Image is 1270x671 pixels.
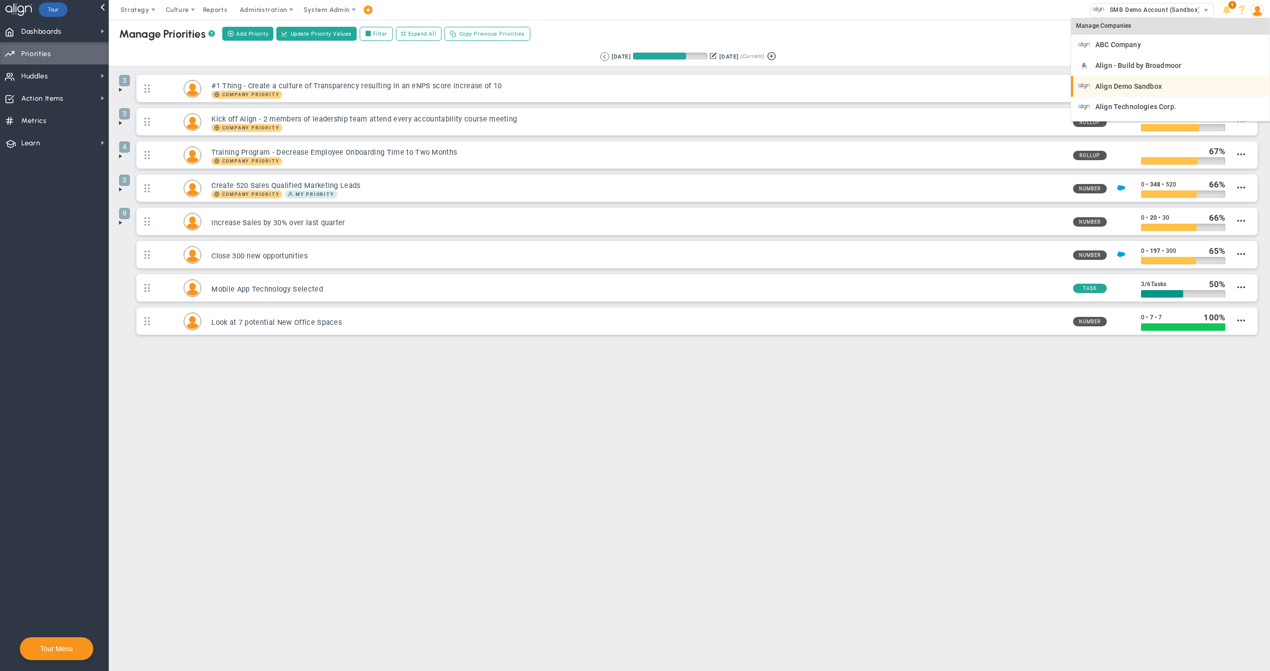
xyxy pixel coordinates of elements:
[184,80,201,98] div: Mark Collins
[119,27,215,41] div: Manage Priorities
[296,192,334,197] span: My Priority
[1162,181,1164,188] span: •
[1150,247,1160,254] span: 197
[1141,181,1144,188] span: 0
[1141,247,1144,254] span: 0
[1209,279,1219,289] span: 50
[396,27,442,41] button: Expand All
[1073,151,1107,160] span: Rollup
[1095,83,1162,90] span: Align Demo Sandbox
[1071,18,1270,35] div: Manage Companies
[211,285,1065,294] h3: Mobile App Technology Selected
[1095,103,1176,110] span: Align Technologies Corp.
[184,80,201,97] img: Mark Collins
[166,6,189,13] span: Culture
[1209,279,1226,290] div: %
[1073,317,1107,326] span: Number
[184,113,201,131] div: Miguel Cabrera
[1078,101,1090,113] img: 10991.Company.photo
[1141,314,1144,321] span: 0
[211,124,282,132] span: Company Priority
[1141,281,1166,288] span: 3 6
[1166,181,1176,188] span: 520
[1146,214,1148,221] span: •
[1155,314,1157,321] span: •
[184,147,201,164] img: Lisa Jenkins
[1209,246,1219,256] span: 65
[184,146,201,164] div: Lisa Jenkins
[304,6,350,13] span: System Admin
[21,66,48,87] span: Huddles
[600,52,609,61] button: Go to previous period
[21,44,51,64] span: Priorities
[184,246,201,264] div: Mark Collins
[1146,181,1148,188] span: •
[1146,247,1148,254] span: •
[719,52,738,61] div: [DATE]
[1105,3,1200,16] span: SMB Demo Account (Sandbox)
[1166,247,1176,254] span: 300
[1228,1,1236,9] span: 1
[1209,213,1219,223] span: 66
[444,27,530,41] button: Copy Previous Priorities
[222,92,280,97] span: Company Priority
[184,280,201,297] img: Lucy Rodriguez
[1078,80,1090,92] img: 33413.Company.photo
[1095,41,1141,48] span: ABC Company
[119,208,130,219] span: 9
[1073,250,1107,260] span: Number
[1162,247,1164,254] span: •
[1204,312,1225,323] div: %
[285,190,337,198] span: My Priority
[222,159,280,164] span: Company Priority
[236,30,268,38] span: Add Priority
[211,148,1065,157] h3: Training Program - Decrease Employee Onboarding Time to Two Months
[184,114,201,130] img: Miguel Cabrera
[211,218,1065,228] h3: Increase Sales by 30% over last quarter
[408,30,437,38] span: Expand All
[291,30,352,38] span: Update Priority Values
[211,251,1065,261] h3: Close 300 new opportunities
[184,279,201,297] div: Lucy Rodriguez
[1158,214,1160,221] span: •
[1209,146,1219,156] span: 67
[211,190,282,198] span: Company Priority
[211,318,1065,327] h3: Look at 7 potential New Office Spaces
[1209,212,1226,223] div: %
[1073,118,1107,127] span: Rollup
[119,175,130,186] span: 3
[1204,312,1218,322] span: 100
[1150,314,1153,321] span: 7
[612,52,631,61] div: [DATE]
[222,192,280,197] span: Company Priority
[1209,180,1219,189] span: 66
[21,111,47,131] span: Metrics
[1078,60,1090,72] img: 31930.Company.photo
[1199,3,1213,17] span: select
[1150,214,1157,221] span: 20
[1141,214,1144,221] span: 0
[37,644,76,653] button: Tour Menu
[211,81,1065,91] h3: #1 Thing - Create a culture of Transparency resulting in an eNPS score increase of 10
[1144,280,1147,288] span: /
[211,181,1065,190] h3: Create 520 Sales Qualified Marketing Leads
[276,27,357,41] button: Update Priority Values
[21,133,40,154] span: Learn
[121,6,149,13] span: Strategy
[184,246,201,263] img: Mark Collins
[1117,250,1125,258] img: Salesforce Enabled<br />Sandbox: Quarterly Leads and Opportunities
[1095,62,1181,69] span: Align - Build by Broadmoor
[1209,179,1226,190] div: %
[1209,113,1219,123] span: 69
[1092,3,1105,16] img: 33452.Company.photo
[1162,214,1169,221] span: 30
[184,180,201,197] img: Brook Davis
[459,30,525,38] span: Copy Previous Priorities
[1209,146,1226,157] div: %
[1150,181,1160,188] span: 348
[119,75,130,86] span: 3
[21,21,62,42] span: Dashboards
[184,213,201,231] div: Katie Williams
[211,91,282,99] span: Company Priority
